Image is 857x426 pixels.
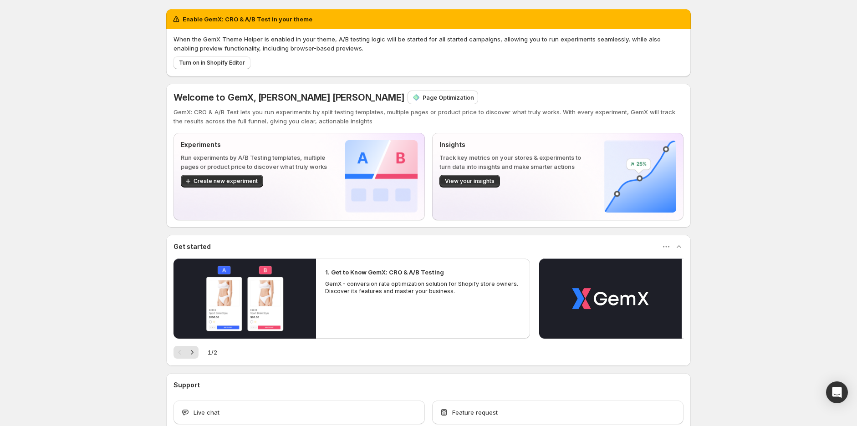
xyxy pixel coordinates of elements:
h2: 1. Get to Know GemX: CRO & A/B Testing [325,268,444,277]
span: Welcome to GemX, [PERSON_NAME] [PERSON_NAME] [173,92,404,103]
p: Experiments [181,140,331,149]
p: GemX - conversion rate optimization solution for Shopify store owners. Discover its features and ... [325,280,521,295]
span: 1 / 2 [208,348,217,357]
h3: Support [173,380,200,390]
span: View your insights [445,177,495,185]
img: Page Optimization [412,93,421,102]
p: GemX: CRO & A/B Test lets you run experiments by split testing templates, multiple pages or produ... [173,107,684,126]
button: Next [186,346,199,359]
h2: Enable GemX: CRO & A/B Test in your theme [183,15,312,24]
p: Insights [439,140,589,149]
nav: Pagination [173,346,199,359]
span: Feature request [452,408,498,417]
h3: Get started [173,242,211,251]
span: Create new experiment [194,177,258,185]
p: When the GemX Theme Helper is enabled in your theme, A/B testing logic will be started for all st... [173,35,684,53]
p: Run experiments by A/B Testing templates, multiple pages or product price to discover what truly ... [181,153,331,171]
p: Track key metrics on your stores & experiments to turn data into insights and make smarter actions [439,153,589,171]
button: View your insights [439,175,500,188]
span: Live chat [194,408,219,417]
img: Insights [604,140,676,213]
button: Turn on in Shopify Editor [173,56,250,69]
div: Open Intercom Messenger [826,381,848,403]
button: Play video [173,259,316,339]
img: Experiments [345,140,418,213]
p: Page Optimization [423,93,474,102]
button: Play video [539,259,682,339]
button: Create new experiment [181,175,263,188]
span: Turn on in Shopify Editor [179,59,245,66]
